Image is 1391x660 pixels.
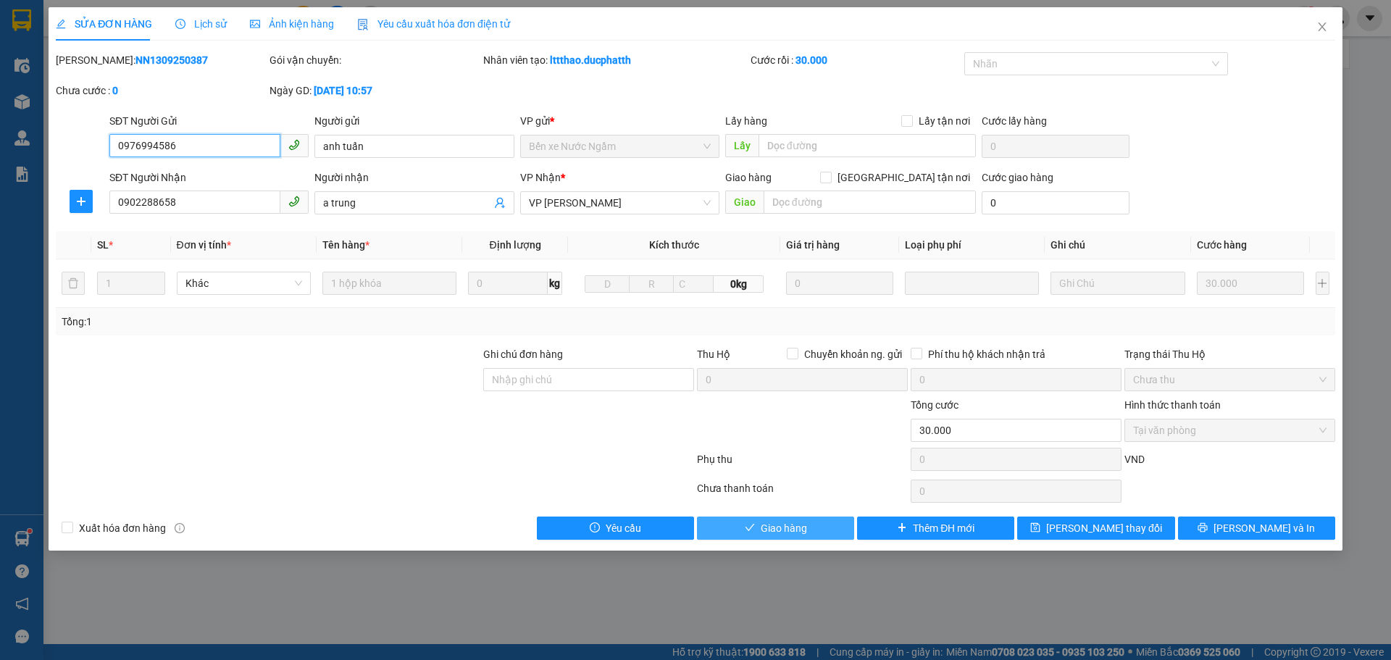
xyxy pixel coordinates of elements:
[529,192,711,214] span: VP Hoằng Kim
[483,368,694,391] input: Ghi chú đơn hàng
[357,19,369,30] img: icon
[1133,369,1327,390] span: Chưa thu
[697,517,854,540] button: checkGiao hàng
[1197,239,1247,251] span: Cước hàng
[1198,522,1208,534] span: printer
[911,399,958,411] span: Tổng cước
[175,523,185,533] span: info-circle
[56,19,66,29] span: edit
[175,19,185,29] span: clock-circle
[288,139,300,151] span: phone
[1124,346,1335,362] div: Trạng thái Thu Hộ
[548,272,562,295] span: kg
[1197,272,1305,295] input: 0
[759,134,976,157] input: Dọc đường
[982,135,1129,158] input: Cước lấy hàng
[897,522,907,534] span: plus
[109,170,309,185] div: SĐT Người Nhận
[489,239,540,251] span: Định lượng
[745,522,755,534] span: check
[786,272,894,295] input: 0
[606,520,641,536] span: Yêu cầu
[1133,419,1327,441] span: Tại văn phòng
[982,172,1053,183] label: Cước giao hàng
[982,115,1047,127] label: Cước lấy hàng
[520,172,561,183] span: VP Nhận
[62,314,537,330] div: Tổng: 1
[70,196,92,207] span: plus
[1214,520,1315,536] span: [PERSON_NAME] và In
[314,85,372,96] b: [DATE] 10:57
[798,346,908,362] span: Chuyển khoản ng. gửi
[913,520,974,536] span: Thêm ĐH mới
[322,272,456,295] input: VD: Bàn, Ghế
[1030,522,1040,534] span: save
[1316,21,1328,33] span: close
[1124,454,1145,465] span: VND
[288,196,300,207] span: phone
[109,113,309,129] div: SĐT Người Gửi
[494,197,506,209] span: user-add
[913,113,976,129] span: Lấy tận nơi
[70,190,93,213] button: plus
[629,275,674,293] input: R
[725,115,767,127] span: Lấy hàng
[1050,272,1185,295] input: Ghi Chú
[550,54,631,66] b: lttthao.ducphatth
[982,191,1129,214] input: Cước giao hàng
[751,52,961,68] div: Cước rồi :
[483,348,563,360] label: Ghi chú đơn hàng
[112,85,118,96] b: 0
[520,113,719,129] div: VP gửi
[73,520,172,536] span: Xuất hóa đơn hàng
[270,83,480,99] div: Ngày GD:
[56,83,267,99] div: Chưa cước :
[899,231,1045,259] th: Loại phụ phí
[725,172,772,183] span: Giao hàng
[1124,399,1221,411] label: Hình thức thanh toán
[1046,520,1162,536] span: [PERSON_NAME] thay đổi
[322,239,369,251] span: Tên hàng
[314,170,514,185] div: Người nhận
[1316,272,1329,295] button: plus
[795,54,827,66] b: 30.000
[177,239,231,251] span: Đơn vị tính
[250,18,334,30] span: Ảnh kiện hàng
[185,272,302,294] span: Khác
[1017,517,1174,540] button: save[PERSON_NAME] thay đổi
[62,272,85,295] button: delete
[135,54,208,66] b: NN1309250387
[1302,7,1342,48] button: Close
[725,191,764,214] span: Giao
[695,451,909,477] div: Phụ thu
[529,135,711,157] span: Bến xe Nước Ngầm
[673,275,714,293] input: C
[56,52,267,68] div: [PERSON_NAME]:
[832,170,976,185] span: [GEOGRAPHIC_DATA] tận nơi
[697,348,730,360] span: Thu Hộ
[56,18,152,30] span: SỬA ĐƠN HÀNG
[649,239,699,251] span: Kích thước
[1178,517,1335,540] button: printer[PERSON_NAME] và In
[97,239,109,251] span: SL
[714,275,763,293] span: 0kg
[1045,231,1190,259] th: Ghi chú
[857,517,1014,540] button: plusThêm ĐH mới
[250,19,260,29] span: picture
[922,346,1051,362] span: Phí thu hộ khách nhận trả
[357,18,510,30] span: Yêu cầu xuất hóa đơn điện tử
[585,275,630,293] input: D
[483,52,748,68] div: Nhân viên tạo:
[695,480,909,506] div: Chưa thanh toán
[764,191,976,214] input: Dọc đường
[761,520,807,536] span: Giao hàng
[175,18,227,30] span: Lịch sử
[590,522,600,534] span: exclamation-circle
[314,113,514,129] div: Người gửi
[725,134,759,157] span: Lấy
[537,517,694,540] button: exclamation-circleYêu cầu
[786,239,840,251] span: Giá trị hàng
[270,52,480,68] div: Gói vận chuyển:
